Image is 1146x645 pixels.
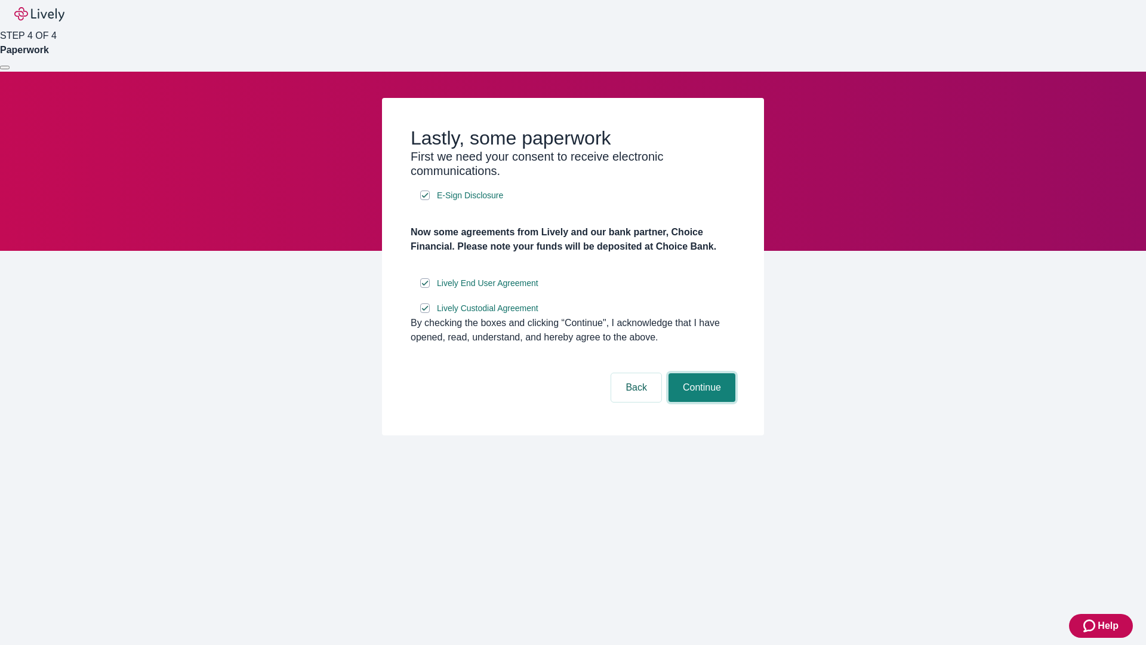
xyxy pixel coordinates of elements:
h3: First we need your consent to receive electronic communications. [411,149,735,178]
span: Lively End User Agreement [437,277,538,290]
svg: Zendesk support icon [1083,619,1098,633]
h2: Lastly, some paperwork [411,127,735,149]
span: Lively Custodial Agreement [437,302,538,315]
div: By checking the boxes and clicking “Continue", I acknowledge that I have opened, read, understand... [411,316,735,345]
h4: Now some agreements from Lively and our bank partner, Choice Financial. Please note your funds wi... [411,225,735,254]
button: Zendesk support iconHelp [1069,614,1133,638]
span: Help [1098,619,1119,633]
span: E-Sign Disclosure [437,189,503,202]
img: Lively [14,7,64,21]
button: Back [611,373,661,402]
a: e-sign disclosure document [435,276,541,291]
button: Continue [668,373,735,402]
a: e-sign disclosure document [435,188,506,203]
a: e-sign disclosure document [435,301,541,316]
